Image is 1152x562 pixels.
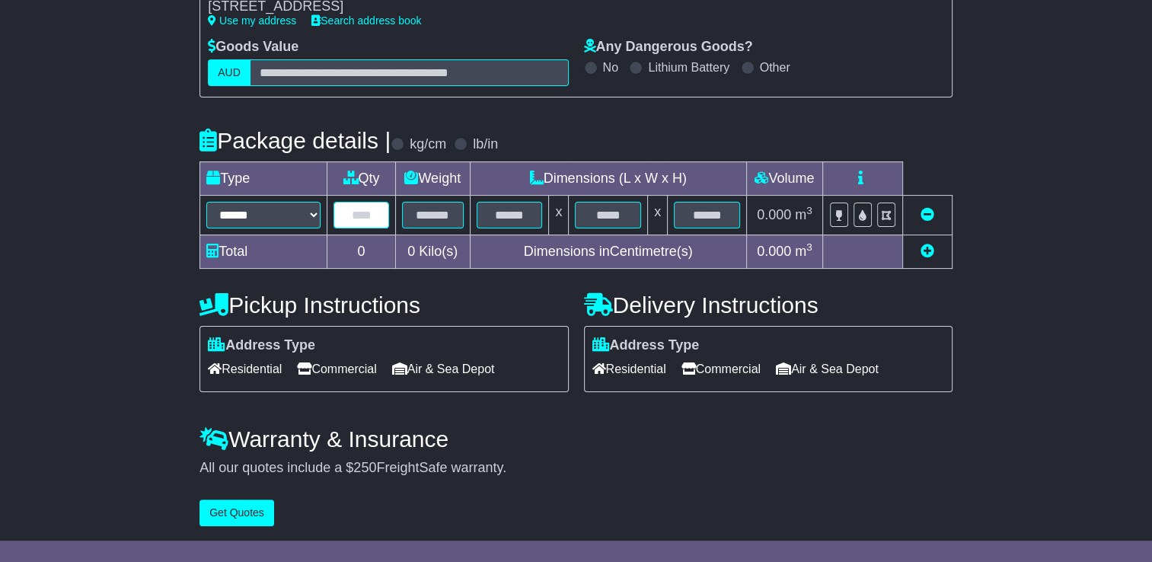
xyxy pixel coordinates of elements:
label: Address Type [208,337,315,354]
span: 0.000 [757,244,791,259]
td: x [549,195,569,235]
span: Air & Sea Depot [392,357,495,381]
span: Commercial [681,357,761,381]
td: Weight [395,161,470,195]
label: No [603,60,618,75]
td: x [648,195,668,235]
sup: 3 [806,241,812,253]
a: Add new item [921,244,934,259]
a: Remove this item [921,207,934,222]
sup: 3 [806,205,812,216]
label: AUD [208,59,251,86]
span: Residential [592,357,666,381]
span: m [795,244,812,259]
td: Type [200,161,327,195]
span: 250 [353,460,376,475]
span: Commercial [297,357,376,381]
td: 0 [327,235,396,268]
label: Other [760,60,790,75]
span: Air & Sea Depot [776,357,879,381]
h4: Pickup Instructions [199,292,568,318]
td: Total [200,235,327,268]
td: Dimensions in Centimetre(s) [470,235,746,268]
label: Address Type [592,337,700,354]
a: Use my address [208,14,296,27]
h4: Warranty & Insurance [199,426,953,452]
td: Dimensions (L x W x H) [470,161,746,195]
label: Lithium Battery [648,60,729,75]
label: kg/cm [410,136,446,153]
td: Qty [327,161,396,195]
a: Search address book [311,14,421,27]
td: Volume [746,161,822,195]
label: lb/in [473,136,498,153]
span: 0 [407,244,415,259]
div: All our quotes include a $ FreightSafe warranty. [199,460,953,477]
label: Goods Value [208,39,298,56]
span: m [795,207,812,222]
h4: Delivery Instructions [584,292,953,318]
td: Kilo(s) [395,235,470,268]
label: Any Dangerous Goods? [584,39,753,56]
button: Get Quotes [199,500,274,526]
h4: Package details | [199,128,391,153]
span: 0.000 [757,207,791,222]
span: Residential [208,357,282,381]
